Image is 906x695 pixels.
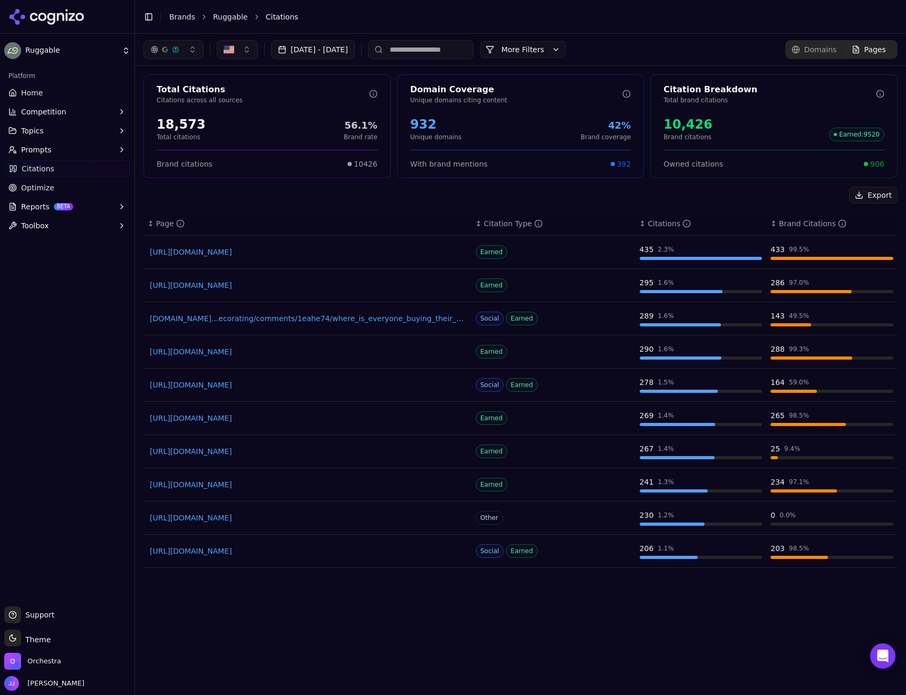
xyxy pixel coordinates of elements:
div: Citations [648,218,691,229]
div: 42% [581,118,631,133]
button: More Filters [480,41,566,58]
a: Brands [169,13,195,21]
div: 56.1% [344,118,378,133]
span: Optimize [21,182,54,193]
div: ↕Citation Type [476,218,631,229]
button: ReportsBETA [4,198,130,215]
span: 906 [870,159,884,169]
p: Unique domains [410,133,461,141]
a: [URL][DOMAIN_NAME] [150,513,465,523]
button: Competition [4,103,130,120]
div: 241 [640,477,654,487]
div: 1.4 % [658,411,674,420]
span: Support [21,610,54,620]
span: Topics [21,126,44,136]
div: 98.5 % [789,411,809,420]
span: Earned [476,245,507,259]
tr: [URL][DOMAIN_NAME]SocialEarned2781.5%16459.0% [143,369,898,402]
button: Prompts [4,141,130,158]
p: Brand citations [663,133,712,141]
span: Earned [476,445,507,458]
th: totalCitationCount [635,212,767,236]
a: [DOMAIN_NAME]...ecorating/comments/1eahe74/where_is_everyone_buying_their_area_rugs [150,313,465,324]
a: [URL][DOMAIN_NAME] [150,280,465,291]
div: 435 [640,244,654,255]
p: Total brand citations [663,96,876,104]
span: 10426 [354,159,378,169]
a: [URL][DOMAIN_NAME] [150,346,465,357]
a: [URL][DOMAIN_NAME] [150,446,465,457]
span: Other [476,511,503,525]
p: Brand rate [344,133,378,141]
div: Open Intercom Messenger [870,643,895,669]
div: 278 [640,377,654,388]
img: Jeff Jensen [4,676,19,691]
span: Citations [22,163,54,174]
button: Toolbox [4,217,130,234]
div: 99.5 % [789,245,809,254]
p: Total citations [157,133,206,141]
img: United States [224,44,234,55]
div: 1.4 % [658,445,674,453]
div: 288 [770,344,785,354]
div: 1.6 % [658,278,674,287]
div: 0 [770,510,775,520]
tr: [URL][DOMAIN_NAME]Earned2691.4%26598.5% [143,402,898,435]
a: [URL][DOMAIN_NAME] [150,413,465,423]
nav: breadcrumb [169,12,876,22]
tr: [URL][DOMAIN_NAME]Earned2671.4%259.4% [143,435,898,468]
div: 0.0 % [779,511,796,519]
a: [URL][DOMAIN_NAME] [150,380,465,390]
div: 98.5 % [789,544,809,553]
span: Social [476,312,504,325]
tr: [URL][DOMAIN_NAME]Earned2951.6%28697.0% [143,269,898,302]
th: page [143,212,471,236]
div: 286 [770,277,785,288]
div: 267 [640,443,654,454]
span: Ruggable [25,46,118,55]
span: Brand citations [157,159,213,169]
span: Pages [864,44,886,55]
div: ↕Page [148,218,467,229]
span: Social [476,544,504,558]
span: Orchestra [27,657,61,666]
span: Social [476,378,504,392]
div: 10,426 [663,116,712,133]
div: 289 [640,311,654,321]
span: Earned [476,345,507,359]
a: [URL][DOMAIN_NAME] [150,479,465,490]
div: 9.4 % [784,445,801,453]
span: Citations [266,12,298,22]
span: With brand mentions [410,159,488,169]
div: 265 [770,410,785,421]
div: 1.2 % [658,511,674,519]
span: Earned [506,378,537,392]
button: Open organization switcher [4,653,61,670]
button: [DATE] - [DATE] [271,40,355,59]
th: citationTypes [471,212,635,236]
a: Optimize [4,179,130,196]
div: ↕Brand Citations [770,218,893,229]
div: 18,573 [157,116,206,133]
div: 1.1 % [658,544,674,553]
div: 433 [770,244,785,255]
div: 25 [770,443,780,454]
tr: [URL][DOMAIN_NAME]Earned2411.3%23497.1% [143,468,898,501]
span: Theme [21,635,51,644]
div: 143 [770,311,785,321]
span: Earned [506,312,537,325]
div: 1.3 % [658,478,674,486]
div: 234 [770,477,785,487]
div: Platform [4,67,130,84]
div: 290 [640,344,654,354]
a: [URL][DOMAIN_NAME] [150,247,465,257]
span: Prompts [21,144,52,155]
span: 392 [617,159,631,169]
tr: [URL][DOMAIN_NAME]Earned2901.6%28899.3% [143,335,898,369]
div: 97.1 % [789,478,809,486]
a: Ruggable [213,12,248,22]
button: Export [849,187,898,204]
a: [URL][DOMAIN_NAME] [150,546,465,556]
img: Ruggable [4,42,21,59]
span: Earned [476,278,507,292]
